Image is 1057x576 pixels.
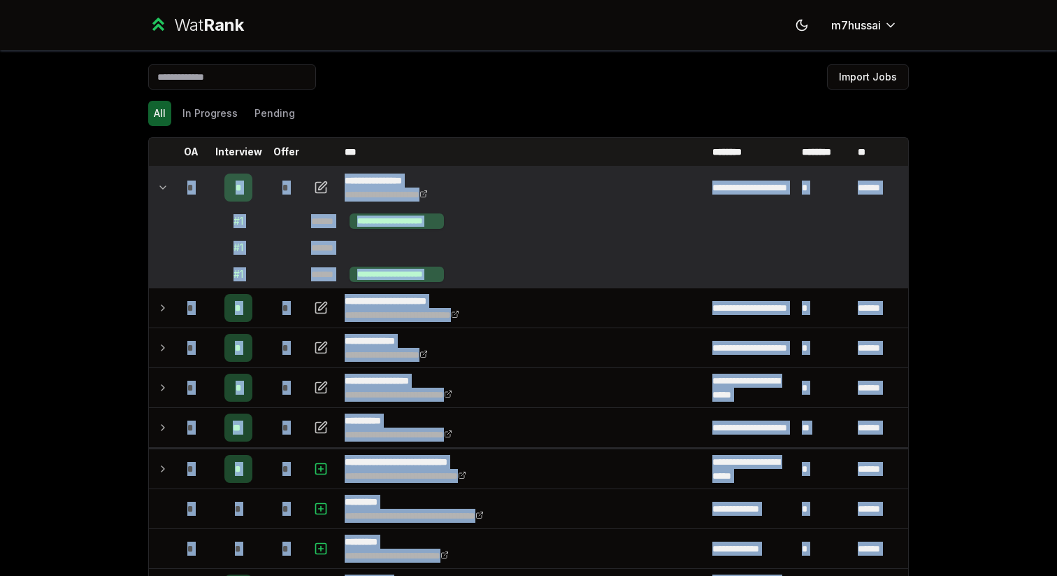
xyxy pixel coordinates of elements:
[148,101,171,126] button: All
[174,14,244,36] div: Wat
[148,14,244,36] a: WatRank
[203,15,244,35] span: Rank
[249,101,301,126] button: Pending
[233,214,243,228] div: # 1
[177,101,243,126] button: In Progress
[827,64,909,90] button: Import Jobs
[831,17,881,34] span: m7hussai
[184,145,199,159] p: OA
[233,241,243,255] div: # 1
[215,145,262,159] p: Interview
[820,13,909,38] button: m7hussai
[273,145,299,159] p: Offer
[233,267,243,281] div: # 1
